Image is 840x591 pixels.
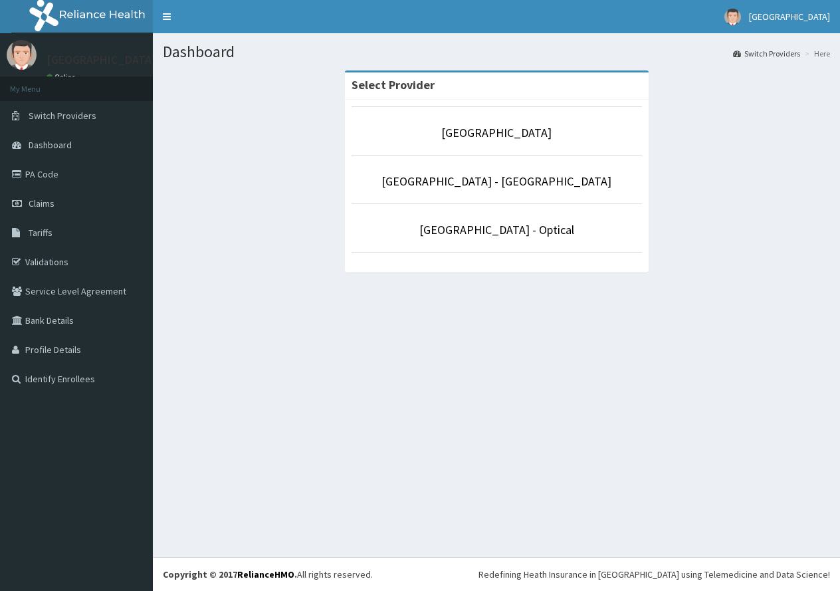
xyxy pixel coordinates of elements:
strong: Copyright © 2017 . [163,568,297,580]
a: Online [47,72,78,82]
li: Here [801,48,830,59]
img: User Image [724,9,741,25]
span: [GEOGRAPHIC_DATA] [749,11,830,23]
p: [GEOGRAPHIC_DATA] [47,54,156,66]
footer: All rights reserved. [153,557,840,591]
a: [GEOGRAPHIC_DATA] [441,125,552,140]
span: Switch Providers [29,110,96,122]
a: RelianceHMO [237,568,294,580]
span: Tariffs [29,227,52,239]
img: User Image [7,40,37,70]
span: Claims [29,197,54,209]
a: [GEOGRAPHIC_DATA] - Optical [419,222,574,237]
strong: Select Provider [352,77,435,92]
h1: Dashboard [163,43,830,60]
a: Switch Providers [733,48,800,59]
span: Dashboard [29,139,72,151]
a: [GEOGRAPHIC_DATA] - [GEOGRAPHIC_DATA] [381,174,611,189]
div: Redefining Heath Insurance in [GEOGRAPHIC_DATA] using Telemedicine and Data Science! [478,568,830,581]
